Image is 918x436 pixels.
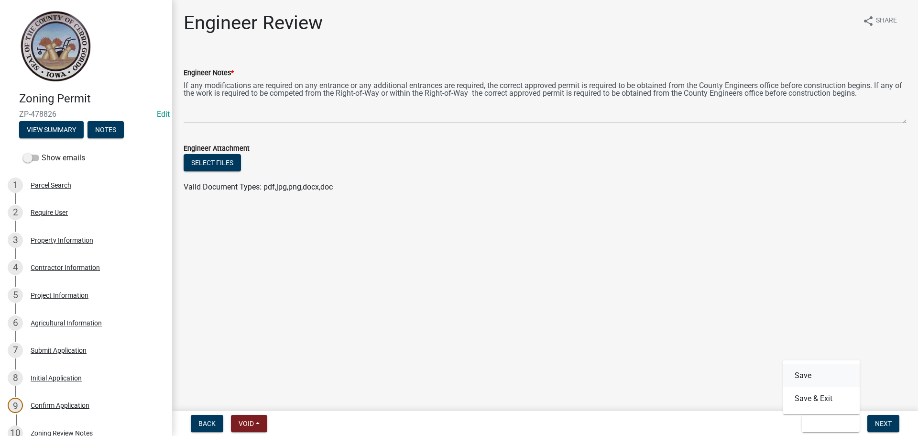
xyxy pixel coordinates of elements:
[184,145,250,152] label: Engineer Attachment
[184,182,333,191] span: Valid Document Types: pdf,jpg,png,docx,doc
[8,370,23,386] div: 8
[809,420,846,427] span: Save & Exit
[31,264,100,271] div: Contractor Information
[31,347,87,354] div: Submit Application
[157,110,170,119] a: Edit
[184,70,234,77] label: Engineer Notes
[19,92,164,106] h4: Zoning Permit
[8,178,23,193] div: 1
[31,320,102,326] div: Agricultural Information
[184,11,323,34] h1: Engineer Review
[867,415,899,432] button: Next
[783,387,860,410] button: Save & Exit
[19,126,84,134] wm-modal-confirm: Summary
[184,154,241,171] button: Select files
[8,288,23,303] div: 5
[19,10,91,82] img: Cerro Gordo County, Iowa
[855,11,905,30] button: shareShare
[87,121,124,138] button: Notes
[157,110,170,119] wm-modal-confirm: Edit Application Number
[8,398,23,413] div: 9
[876,15,897,27] span: Share
[8,343,23,358] div: 7
[191,415,223,432] button: Back
[783,360,860,414] div: Save & Exit
[31,292,88,299] div: Project Information
[87,126,124,134] wm-modal-confirm: Notes
[8,205,23,220] div: 2
[8,315,23,331] div: 6
[31,237,93,244] div: Property Information
[802,415,860,432] button: Save & Exit
[8,260,23,275] div: 4
[31,182,71,189] div: Parcel Search
[239,420,254,427] span: Void
[231,415,267,432] button: Void
[31,209,68,216] div: Require User
[863,15,874,27] i: share
[19,110,153,119] span: ZP-478826
[19,121,84,138] button: View Summary
[875,420,892,427] span: Next
[783,364,860,387] button: Save
[31,402,89,409] div: Confirm Application
[31,375,82,381] div: Initial Application
[8,233,23,248] div: 3
[198,420,216,427] span: Back
[23,152,85,164] label: Show emails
